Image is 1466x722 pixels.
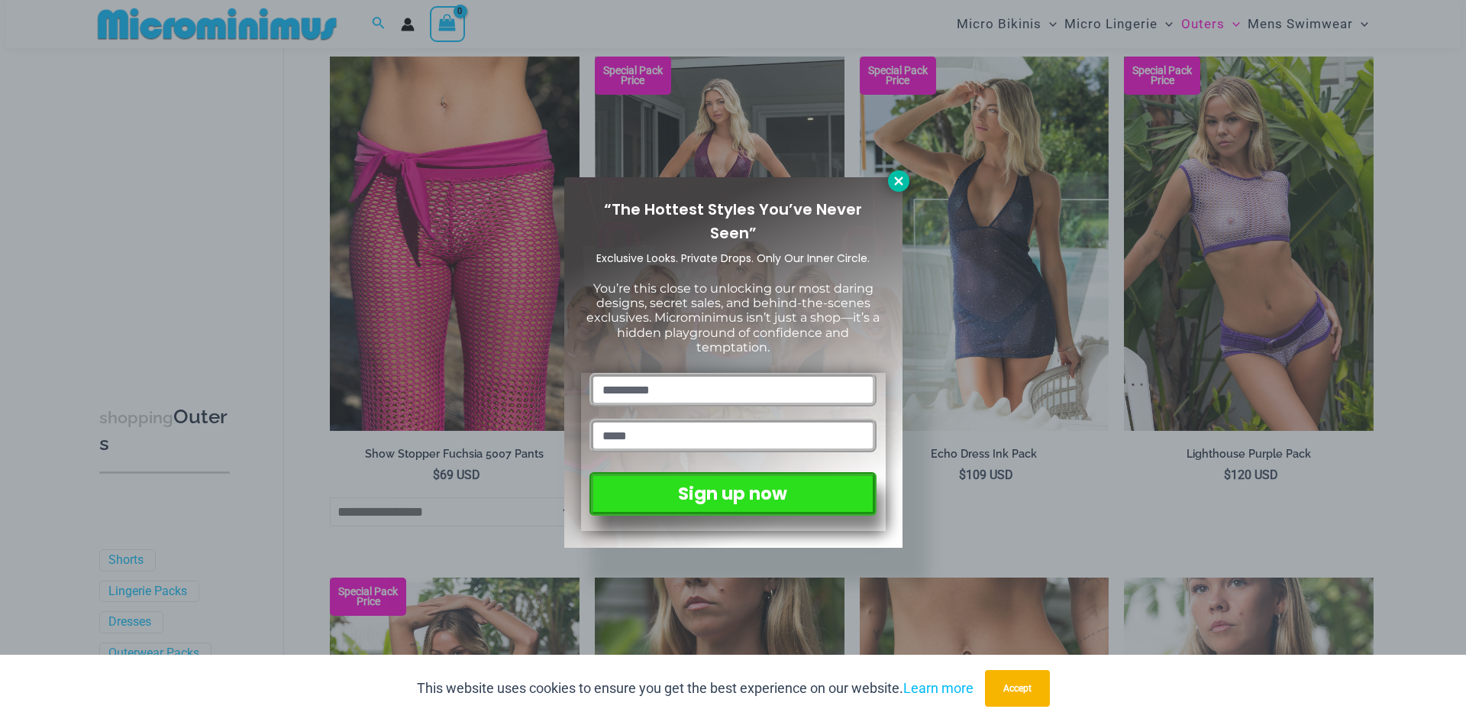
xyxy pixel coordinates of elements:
[604,199,862,244] span: “The Hottest Styles You’ve Never Seen”
[985,670,1050,707] button: Accept
[589,472,876,516] button: Sign up now
[586,281,880,355] span: You’re this close to unlocking our most daring designs, secret sales, and behind-the-scenes exclu...
[888,170,909,192] button: Close
[417,677,974,700] p: This website uses cookies to ensure you get the best experience on our website.
[903,680,974,696] a: Learn more
[596,251,870,266] span: Exclusive Looks. Private Drops. Only Our Inner Circle.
